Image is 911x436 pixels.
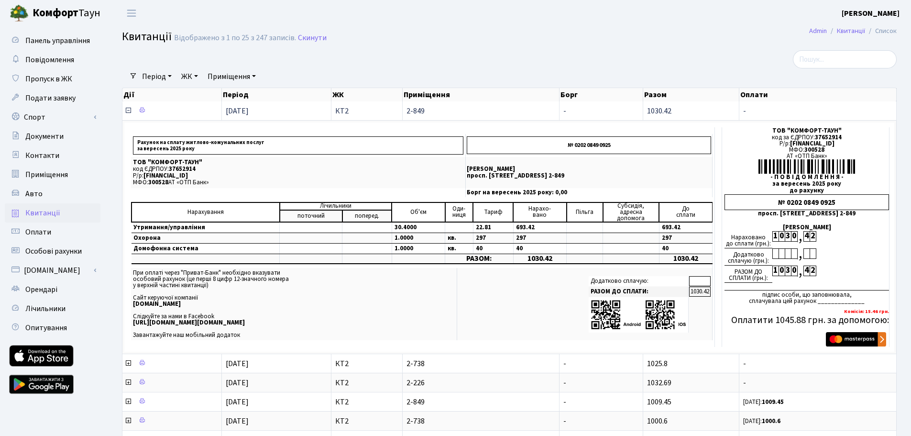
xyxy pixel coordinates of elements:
span: КТ2 [335,379,399,387]
th: Оплати [739,88,897,101]
td: 1030.42 [659,254,712,264]
td: Додатково сплачую: [589,276,689,286]
div: 0 [779,231,785,242]
th: Борг [560,88,643,101]
td: кв. [445,243,473,254]
a: Приміщення [5,165,100,184]
a: Опитування [5,318,100,337]
a: [DOMAIN_NAME] [5,261,100,280]
div: Р/р: [724,141,889,147]
td: Тариф [473,202,513,222]
span: Орендарі [25,284,57,295]
button: Переключити навігацію [120,5,143,21]
a: Авто [5,184,100,203]
span: 2-738 [406,360,555,368]
a: Лічильники [5,299,100,318]
a: Пропуск в ЖК [5,69,100,89]
h5: Оплатити 1045.88 грн. за допомогою: [724,314,889,326]
b: [URL][DOMAIN_NAME][DOMAIN_NAME] [133,318,245,327]
td: 1.0000 [392,243,445,254]
div: , [797,266,803,277]
td: 22.81 [473,222,513,233]
span: КТ2 [335,398,399,406]
td: 40 [513,243,566,254]
span: КТ2 [335,417,399,425]
p: просп. [STREET_ADDRESS] 2-849 [467,173,711,179]
small: [DATE]: [743,398,784,406]
p: ТОВ "КОМФОРТ-ТАУН" [133,159,463,166]
p: Борг на вересень 2025 року: 0,00 [467,190,711,196]
b: [DOMAIN_NAME] [133,300,181,308]
td: 693.42 [513,222,566,233]
span: Квитанції [122,28,172,45]
div: Відображено з 1 по 25 з 247 записів. [174,34,296,43]
div: 3 [785,266,791,276]
span: - [743,107,892,115]
div: 4 [803,266,810,276]
div: за вересень 2025 року [724,181,889,187]
span: - [563,358,566,369]
span: Лічильники [25,303,66,314]
div: 2 [810,231,816,242]
a: Повідомлення [5,50,100,69]
span: - [563,106,566,116]
span: Квитанції [25,208,60,218]
a: Оплати [5,223,100,242]
td: Об'єм [392,202,445,222]
p: код ЄДРПОУ: [133,166,463,172]
span: 300528 [148,178,168,187]
span: - [563,416,566,426]
div: підпис особи, що заповнювала, сплачувала цей рахунок ______________ [724,290,889,304]
b: Комфорт [33,5,78,21]
span: 300528 [804,145,824,154]
p: № 0202 0849 0925 [467,136,711,154]
a: Квитанції [5,203,100,223]
a: Квитанції [837,26,865,36]
span: - [743,379,892,387]
span: [DATE] [226,106,249,116]
div: , [797,231,803,242]
a: Документи [5,127,100,146]
span: КТ2 [335,107,399,115]
span: Особові рахунки [25,246,82,257]
img: apps-qrcodes.png [591,299,686,330]
td: Домофонна система [132,243,280,254]
td: Оди- ниця [445,202,473,222]
span: [DATE] [226,397,249,407]
td: РАЗОМ ДО СПЛАТИ: [589,287,689,297]
td: Лічильники [280,202,392,210]
span: 1030.42 [647,106,671,116]
div: 0 [791,266,797,276]
td: Субсидія, адресна допомога [603,202,659,222]
td: поточний [280,210,342,222]
div: код за ЄДРПОУ: [724,134,889,141]
th: Приміщення [403,88,559,101]
div: [PERSON_NAME] [724,224,889,231]
td: 297 [473,233,513,243]
span: Авто [25,189,43,199]
li: Список [865,26,897,36]
td: РАЗОМ: [445,254,514,264]
a: Орендарі [5,280,100,299]
input: Пошук... [793,50,897,68]
span: Опитування [25,323,67,333]
div: до рахунку [724,188,889,194]
th: Разом [643,88,739,101]
td: поперед. [342,210,392,222]
td: Нарахо- вано [513,202,566,222]
b: 1009.45 [762,398,784,406]
div: , [797,248,803,259]
div: № 0202 0849 0925 [724,194,889,210]
a: Приміщення [204,68,260,85]
p: МФО: АТ «ОТП Банк» [133,179,463,186]
td: 1030.42 [513,254,566,264]
span: Документи [25,131,64,142]
a: Спорт [5,108,100,127]
td: 693.42 [659,222,712,233]
span: 37652914 [815,133,842,142]
td: 30.4000 [392,222,445,233]
td: 297 [659,233,712,243]
td: кв. [445,233,473,243]
span: Контакти [25,150,59,161]
span: Приміщення [25,169,68,180]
